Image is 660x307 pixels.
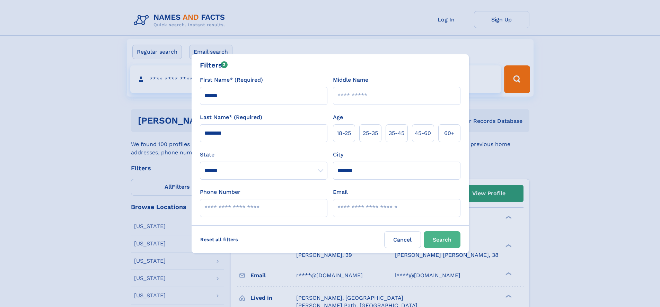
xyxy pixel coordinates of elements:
span: 60+ [444,129,455,137]
label: State [200,151,327,159]
label: First Name* (Required) [200,76,263,84]
label: Phone Number [200,188,240,196]
span: 18‑25 [337,129,351,137]
label: Middle Name [333,76,368,84]
span: 35‑45 [389,129,404,137]
label: Cancel [384,231,421,248]
label: Email [333,188,348,196]
label: City [333,151,343,159]
span: 45‑60 [415,129,431,137]
label: Last Name* (Required) [200,113,262,121]
label: Reset all filters [196,231,243,248]
span: 25‑35 [363,129,378,137]
label: Age [333,113,343,121]
div: Filters [200,60,228,70]
button: Search [424,231,460,248]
